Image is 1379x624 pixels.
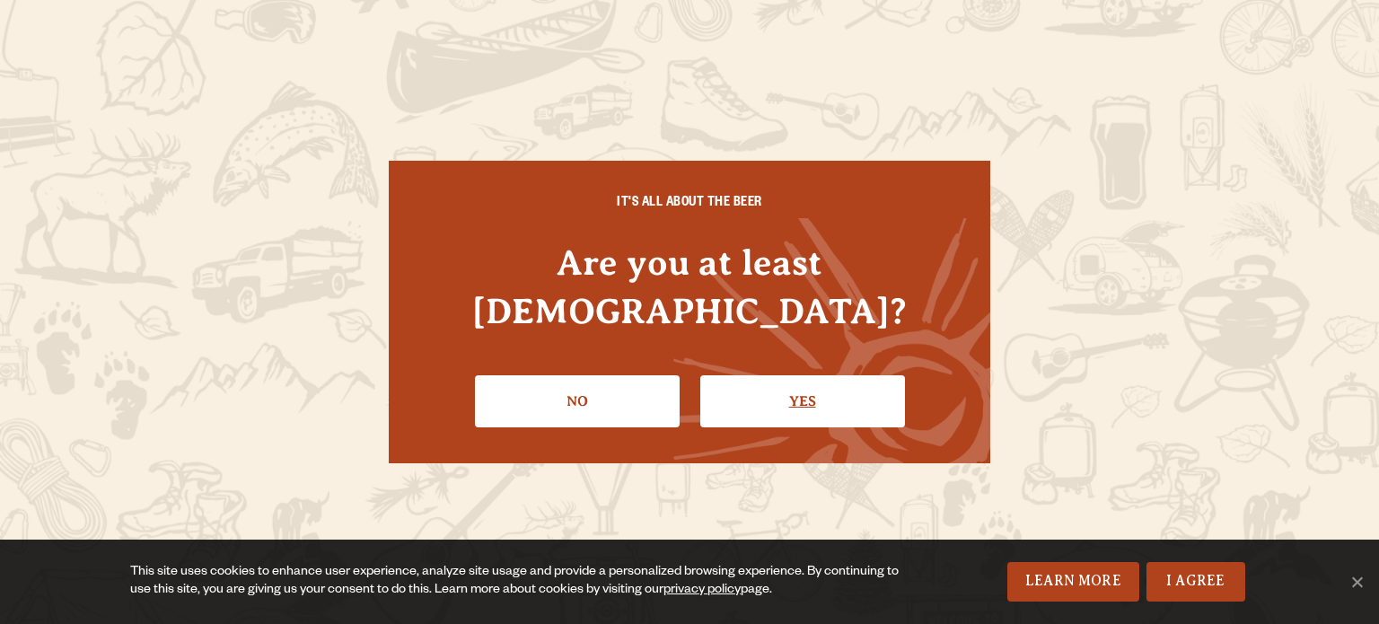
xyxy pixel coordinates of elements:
a: Learn More [1007,562,1139,602]
span: No [1348,573,1366,591]
div: This site uses cookies to enhance user experience, analyze site usage and provide a personalized ... [130,564,904,600]
h6: IT'S ALL ABOUT THE BEER [425,197,954,213]
a: Confirm I'm 21 or older [700,375,905,427]
a: I Agree [1146,562,1245,602]
h4: Are you at least [DEMOGRAPHIC_DATA]? [425,239,954,334]
a: No [475,375,680,427]
a: privacy policy [663,584,741,598]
